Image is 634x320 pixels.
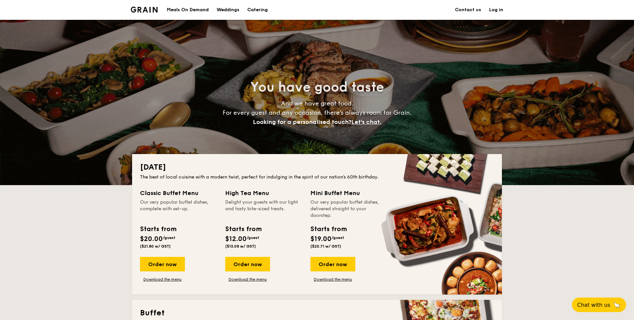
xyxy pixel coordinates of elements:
[140,257,185,271] div: Order now
[310,199,388,219] div: Our very popular buffet dishes, delivered straight to your doorstep.
[225,277,270,282] a: Download the menu
[247,235,259,240] span: /guest
[140,277,185,282] a: Download the menu
[250,79,384,95] span: You have good taste
[140,162,494,173] h2: [DATE]
[140,188,217,198] div: Classic Buffet Menu
[613,301,621,309] span: 🦙
[225,235,247,243] span: $12.00
[225,257,270,271] div: Order now
[140,224,176,234] div: Starts from
[310,188,388,198] div: Mini Buffet Menu
[577,302,610,308] span: Chat with us
[225,224,261,234] div: Starts from
[140,235,163,243] span: $20.00
[310,244,341,249] span: ($20.71 w/ GST)
[225,188,302,198] div: High Tea Menu
[131,7,158,13] a: Logotype
[310,224,346,234] div: Starts from
[163,235,175,240] span: /guest
[310,235,332,243] span: $19.00
[140,199,217,219] div: Our very popular buffet dishes, complete with set-up.
[225,199,302,219] div: Delight your guests with our light and tasty bite-sized treats.
[253,118,351,126] span: Looking for a personalised touch?
[310,257,355,271] div: Order now
[332,235,344,240] span: /guest
[140,308,494,318] h2: Buffet
[351,118,381,126] span: Let's chat.
[140,244,171,249] span: ($21.80 w/ GST)
[225,244,256,249] span: ($13.08 w/ GST)
[310,277,355,282] a: Download the menu
[223,100,411,126] span: And we have great food. For every guest and any occasion, there’s always room for Grain.
[140,174,494,180] div: The best of local cuisine with a modern twist, perfect for indulging in the spirit of our nation’...
[572,298,626,312] button: Chat with us🦙
[131,7,158,13] img: Grain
